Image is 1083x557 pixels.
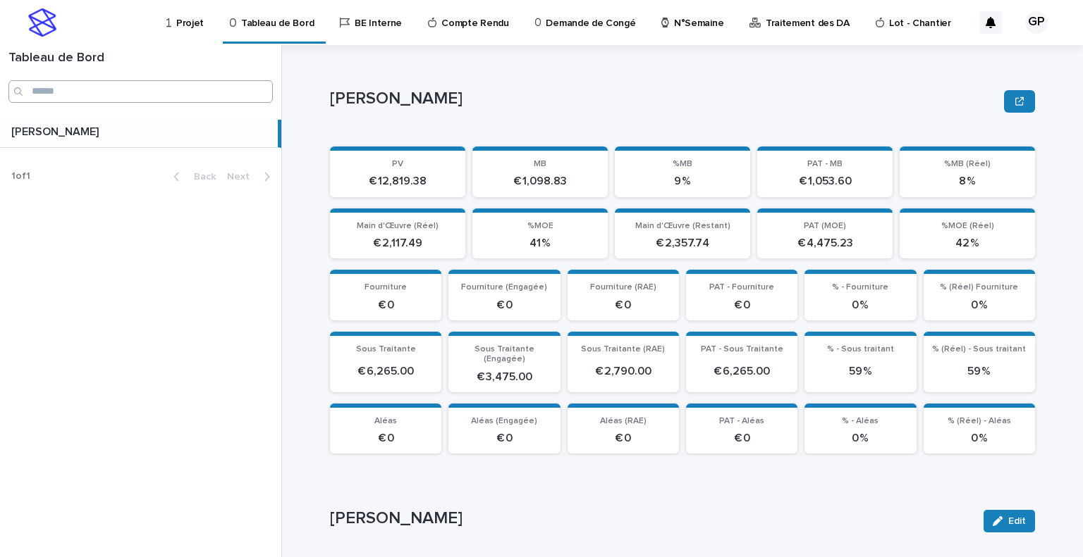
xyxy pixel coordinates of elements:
[357,222,439,230] span: Main d'Œuvre (Réel)
[932,299,1027,312] p: 0 %
[940,283,1018,292] span: % (Réel) Fourniture
[481,175,599,188] p: € 1,098.83
[941,222,994,230] span: %MOE (Réel)
[457,432,551,445] p: € 0
[28,8,56,37] img: stacker-logo-s-only.png
[330,89,998,109] p: [PERSON_NAME]
[338,365,433,378] p: € 6,265.00
[944,160,991,168] span: %MB (Réel)
[338,432,433,445] p: € 0
[832,283,888,292] span: % - Fourniture
[227,172,258,182] span: Next
[457,299,551,312] p: € 0
[162,170,221,183] button: Back
[948,417,1011,425] span: % (Réel) - Aléas
[576,299,671,312] p: € 0
[576,365,671,378] p: € 2,790.00
[813,299,907,312] p: 0 %
[813,432,907,445] p: 0 %
[338,299,433,312] p: € 0
[695,432,789,445] p: € 0
[221,170,281,183] button: Next
[374,417,397,425] span: Aléas
[766,237,884,250] p: € 4,475.23
[338,175,457,188] p: € 12,819.38
[590,283,656,292] span: Fourniture (RAE)
[932,365,1027,378] p: 59 %
[623,237,742,250] p: € 2,357.74
[8,80,273,103] input: Search
[1008,516,1026,526] span: Edit
[673,160,692,168] span: %MB
[11,123,102,139] p: [PERSON_NAME]
[392,160,403,168] span: PV
[581,345,665,353] span: Sous Traitante (RAE)
[457,370,551,384] p: € 3,475.00
[701,345,783,353] span: PAT - Sous Traitante
[807,160,843,168] span: PAT - MB
[827,345,894,353] span: % - Sous traitant
[804,222,846,230] span: PAT (MOE)
[527,222,553,230] span: %MOE
[984,510,1035,532] button: Edit
[576,432,671,445] p: € 0
[1025,11,1048,34] div: GP
[481,237,599,250] p: 41 %
[185,172,216,182] span: Back
[534,160,546,168] span: MB
[719,417,764,425] span: PAT - Aléas
[356,345,416,353] span: Sous Traitante
[932,345,1026,353] span: % (Réel) - Sous traitant
[695,365,789,378] p: € 6,265.00
[600,417,647,425] span: Aléas (RAE)
[338,237,457,250] p: € 2,117.49
[635,222,730,230] span: Main d'Œuvre (Restant)
[471,417,537,425] span: Aléas (Engagée)
[365,283,407,292] span: Fourniture
[330,508,972,529] p: [PERSON_NAME]
[932,432,1027,445] p: 0 %
[475,345,534,363] span: Sous Traitante (Engagée)
[623,175,742,188] p: 9 %
[695,299,789,312] p: € 0
[813,365,907,378] p: 59 %
[709,283,774,292] span: PAT - Fourniture
[461,283,547,292] span: Fourniture (Engagée)
[766,175,884,188] p: € 1,053.60
[842,417,879,425] span: % - Aléas
[8,51,273,66] h1: Tableau de Bord
[908,237,1027,250] p: 42 %
[908,175,1027,188] p: 8 %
